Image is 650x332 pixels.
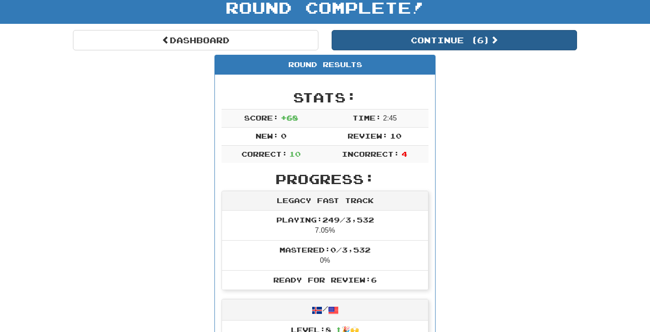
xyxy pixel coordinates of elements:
button: Continue (6) [332,30,577,50]
span: Review: [348,132,388,140]
span: 0 [281,132,287,140]
h2: Stats: [222,90,428,105]
span: Score: [244,113,279,122]
div: / [222,299,428,320]
span: 4 [401,150,407,158]
span: Time: [352,113,381,122]
span: Mastered: 0 / 3,532 [279,245,371,254]
span: + 68 [281,113,298,122]
li: 7.05% [222,211,428,241]
span: Playing: 249 / 3,532 [276,215,374,224]
span: 10 [390,132,401,140]
div: Round Results [215,55,435,75]
span: 2 : 45 [383,114,397,122]
span: Correct: [241,150,287,158]
span: 10 [289,150,301,158]
a: Dashboard [73,30,318,50]
span: Incorrect: [342,150,399,158]
span: Ready for Review: 6 [273,275,377,284]
div: Legacy Fast Track [222,191,428,211]
h2: Progress: [222,172,428,186]
li: 0% [222,240,428,271]
span: New: [256,132,279,140]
